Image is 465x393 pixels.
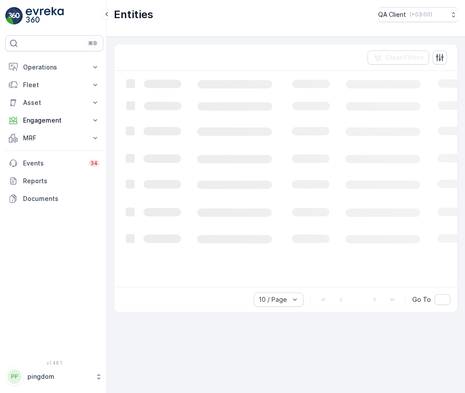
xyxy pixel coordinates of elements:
[90,160,98,167] p: 34
[5,154,103,172] a: Events34
[5,112,103,129] button: Engagement
[385,53,424,62] p: Clear Filters
[378,10,406,19] p: QA Client
[23,177,100,185] p: Reports
[5,94,103,112] button: Asset
[5,367,103,386] button: PPpingdom
[5,76,103,94] button: Fleet
[23,194,100,203] p: Documents
[26,7,64,25] img: logo_light-DOdMpM7g.png
[5,129,103,147] button: MRF
[23,134,85,143] p: MRF
[5,360,103,366] span: v 1.48.1
[27,372,91,381] p: pingdom
[5,58,103,76] button: Operations
[8,370,22,384] div: PP
[23,159,83,168] p: Events
[378,7,458,22] button: QA Client(+03:00)
[23,98,85,107] p: Asset
[114,8,153,22] p: Entities
[368,50,429,65] button: Clear Filters
[5,7,23,25] img: logo
[23,63,85,72] p: Operations
[5,172,103,190] a: Reports
[88,40,97,47] p: ⌘B
[412,295,431,304] span: Go To
[410,11,432,18] p: ( +03:00 )
[23,116,85,125] p: Engagement
[5,190,103,208] a: Documents
[23,81,85,89] p: Fleet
